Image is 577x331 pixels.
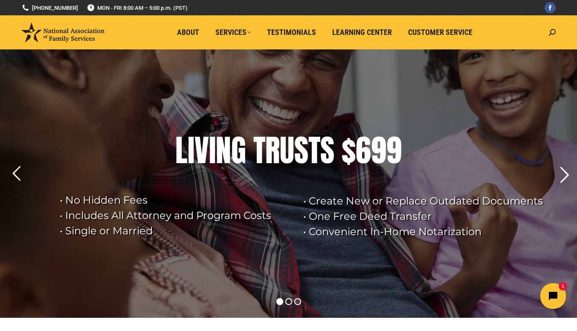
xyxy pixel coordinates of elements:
span: Services [215,28,251,37]
div: 9 [371,133,386,167]
div: L [175,133,188,167]
div: I [188,133,194,167]
a: Customer Service [402,24,478,40]
a: Facebook page opens in new window [545,2,556,13]
div: V [194,133,209,167]
a: Learning Center [326,24,398,40]
div: N [216,133,231,167]
rs-layer: • No Hidden Fees • Includes All Attorney and Program Costs • Single or Married [60,193,293,239]
div: T [253,133,265,167]
img: National Association of Family Services [21,23,104,42]
div: $ [342,133,356,167]
div: R [265,133,280,167]
span: MON - FRI 8:00 AM – 5:00 p.m. (PST) [87,4,188,12]
div: S [320,133,334,167]
rs-layer: • Create New or Replace Outdated Documents • One Free Deed Transfer • Convenient In-Home Notariza... [303,193,551,239]
div: G [231,133,246,167]
iframe: Tidio Chat [426,276,573,316]
div: 9 [386,133,402,167]
div: U [280,133,294,167]
div: S [294,133,308,167]
div: 6 [356,133,371,167]
a: About [171,24,205,40]
span: Customer Service [408,28,473,37]
span: Learning Center [332,28,392,37]
div: I [209,133,216,167]
a: Testimonials [261,24,322,40]
div: T [308,133,320,167]
span: Testimonials [267,28,316,37]
span: About [177,28,199,37]
a: [PHONE_NUMBER] [21,4,78,12]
